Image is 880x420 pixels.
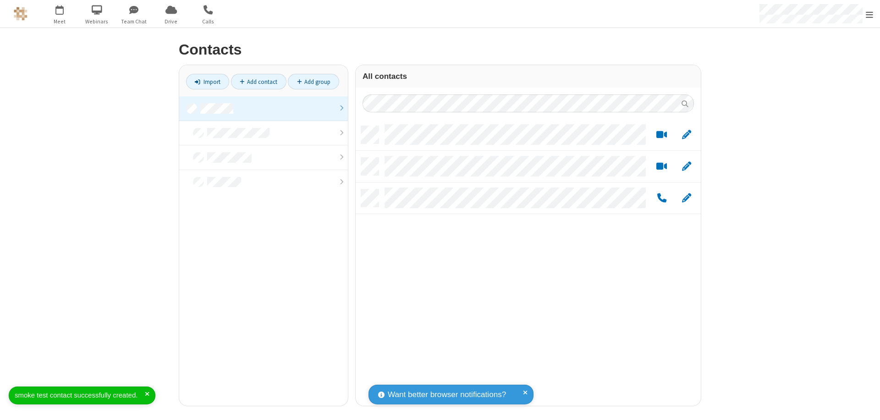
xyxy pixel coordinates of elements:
div: smoke test contact successfully created. [15,390,145,401]
a: Add contact [231,74,286,89]
a: Import [186,74,229,89]
span: Webinars [80,17,114,26]
button: Start a video meeting [653,161,671,172]
span: Meet [43,17,77,26]
button: Start a video meeting [653,129,671,141]
button: Edit [677,161,695,172]
span: Want better browser notifications? [388,389,506,401]
h2: Contacts [179,42,701,58]
button: Edit [677,193,695,204]
span: Calls [191,17,225,26]
a: Add group [288,74,339,89]
h3: All contacts [363,72,694,81]
button: Edit [677,129,695,141]
span: Drive [154,17,188,26]
button: Call by phone [653,193,671,204]
div: grid [356,119,701,406]
img: QA Selenium DO NOT DELETE OR CHANGE [14,7,27,21]
span: Team Chat [117,17,151,26]
iframe: Chat [857,396,873,414]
